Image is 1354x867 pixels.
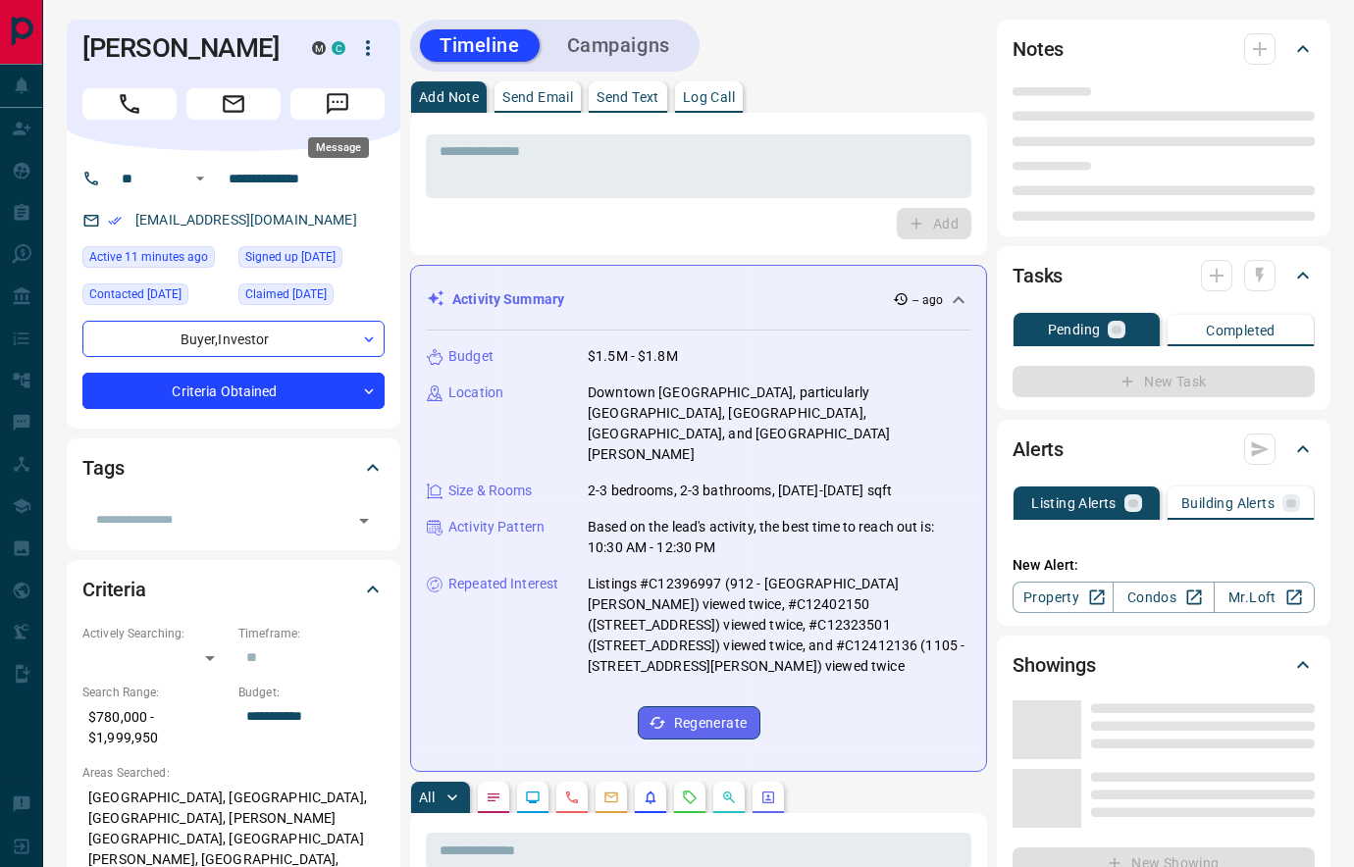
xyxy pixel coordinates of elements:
p: Listings #C12396997 (912 - [GEOGRAPHIC_DATA][PERSON_NAME]) viewed twice, #C12402150 ([STREET_ADDR... [588,574,970,677]
span: Email [186,88,281,120]
span: Call [82,88,177,120]
p: Repeated Interest [448,574,558,594]
p: Send Email [502,90,573,104]
svg: Emails [603,790,619,805]
button: Campaigns [547,29,690,62]
div: Tue May 17 2022 [82,283,229,311]
div: condos.ca [332,41,345,55]
div: Criteria [82,566,385,613]
p: -- ago [912,291,943,309]
span: Message [290,88,385,120]
p: Search Range: [82,684,229,701]
svg: Opportunities [721,790,737,805]
h2: Showings [1013,649,1096,681]
p: All [419,790,435,804]
h2: Alerts [1013,433,1064,465]
p: Activity Pattern [448,517,545,537]
div: Tue May 17 2022 [238,283,385,311]
h2: Criteria [82,574,146,605]
p: Based on the lead's activity, the best time to reach out is: 10:30 AM - 12:30 PM [588,517,970,558]
p: Activity Summary [452,289,564,310]
p: Actively Searching: [82,625,229,642]
a: Condos [1113,582,1214,613]
p: Areas Searched: [82,764,385,782]
p: $780,000 - $1,999,950 [82,701,229,754]
p: Size & Rooms [448,481,533,501]
p: Listing Alerts [1031,496,1117,510]
div: Criteria Obtained [82,373,385,409]
span: Active 11 minutes ago [89,247,208,267]
a: Mr.Loft [1214,582,1315,613]
svg: Listing Alerts [643,790,658,805]
svg: Lead Browsing Activity [525,790,541,805]
div: Sun Oct 12 2025 [82,246,229,274]
h2: Tasks [1013,260,1063,291]
p: Budget [448,346,494,367]
p: Timeframe: [238,625,385,642]
h2: Notes [1013,33,1064,65]
a: [EMAIL_ADDRESS][DOMAIN_NAME] [135,212,357,228]
button: Timeline [420,29,540,62]
p: Send Text [597,90,659,104]
svg: Agent Actions [760,790,776,805]
span: Claimed [DATE] [245,284,327,304]
div: Showings [1013,641,1315,688]
span: Contacted [DATE] [89,284,182,304]
div: Tasks [1013,252,1315,299]
p: $1.5M - $1.8M [588,346,678,367]
button: Open [350,507,378,535]
a: Property [1013,582,1114,613]
svg: Notes [486,790,501,805]
p: Completed [1206,324,1276,337]
p: Pending [1048,323,1101,336]
p: Log Call [683,90,735,104]
div: Message [308,137,369,158]
span: Signed up [DATE] [245,247,336,267]
svg: Email Verified [108,214,122,228]
p: Add Note [419,90,479,104]
p: Downtown [GEOGRAPHIC_DATA], particularly [GEOGRAPHIC_DATA], [GEOGRAPHIC_DATA], [GEOGRAPHIC_DATA],... [588,382,970,465]
button: Open [188,167,212,190]
p: Location [448,382,503,403]
div: Buyer , Investor [82,321,385,357]
h2: Tags [82,452,124,484]
p: Building Alerts [1181,496,1275,510]
div: Notes [1013,25,1315,73]
button: Regenerate [638,706,760,739]
p: New Alert: [1013,555,1315,576]
div: Tue Apr 04 2017 [238,246,385,274]
div: Activity Summary-- ago [427,281,970,318]
div: mrloft.ca [312,41,326,55]
svg: Calls [564,790,580,805]
h1: [PERSON_NAME] [82,32,283,64]
div: Alerts [1013,426,1315,473]
svg: Requests [682,790,698,805]
div: Tags [82,444,385,491]
p: 2-3 bedrooms, 2-3 bathrooms, [DATE]-[DATE] sqft [588,481,892,501]
p: Budget: [238,684,385,701]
